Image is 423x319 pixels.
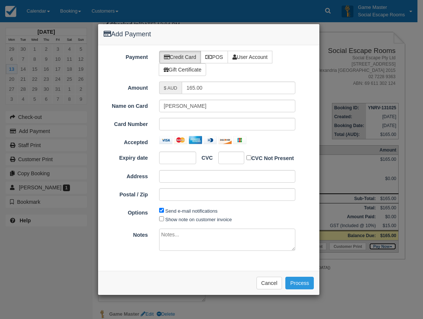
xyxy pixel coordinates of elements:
[246,154,294,162] label: CVC Not Present
[165,208,218,214] label: Send e-mail notifications
[98,82,154,92] label: Amount
[182,82,295,94] input: Valid amount required.
[159,63,207,76] label: Gift Certificate
[228,51,272,63] label: User Account
[165,217,232,222] label: Show note on customer invoice
[246,155,251,160] input: CVC Not Present
[196,152,213,162] label: CVC
[285,277,314,289] button: Process
[104,30,314,39] h4: Add Payment
[98,152,154,162] label: Expiry date
[98,100,154,110] label: Name on Card
[164,86,177,91] small: $ AUD
[98,188,154,199] label: Postal / Zip
[98,136,154,146] label: Accepted
[98,118,154,128] label: Card Number
[159,51,201,63] label: Credit Card
[256,277,282,289] button: Cancel
[98,51,154,61] label: Payment
[201,51,228,63] label: POS
[98,206,154,217] label: Options
[98,170,154,180] label: Address
[98,229,154,239] label: Notes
